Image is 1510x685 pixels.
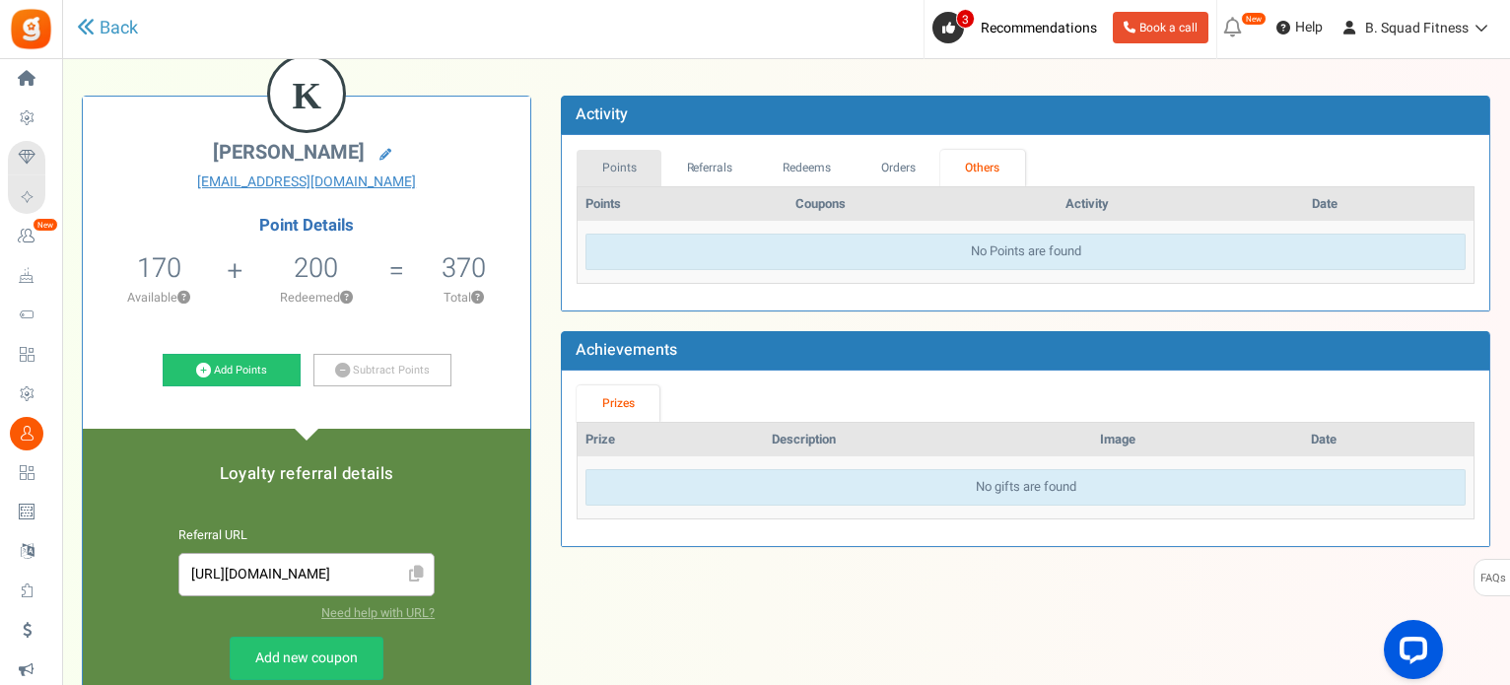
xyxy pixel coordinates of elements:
[758,150,857,186] a: Redeems
[1269,12,1331,43] a: Help
[103,465,511,483] h5: Loyalty referral details
[576,338,677,362] b: Achievements
[407,289,520,307] p: Total
[1092,423,1303,457] th: Image
[9,7,53,51] img: Gratisfaction
[1113,12,1208,43] a: Book a call
[93,289,225,307] p: Available
[578,423,764,457] th: Prize
[442,253,486,283] h5: 370
[471,292,484,305] button: ?
[932,12,1105,43] a: 3 Recommendations
[77,16,138,41] a: Back
[313,354,451,387] a: Subtract Points
[1365,18,1469,38] span: B. Squad Fitness
[1479,560,1506,597] span: FAQs
[178,529,435,543] h6: Referral URL
[163,354,301,387] a: Add Points
[213,138,365,167] span: [PERSON_NAME]
[1304,187,1474,222] th: Date
[98,172,515,192] a: [EMAIL_ADDRESS][DOMAIN_NAME]
[585,469,1466,506] div: No gifts are found
[340,292,353,305] button: ?
[576,103,628,126] b: Activity
[321,604,435,622] a: Need help with URL?
[8,220,53,253] a: New
[1241,12,1267,26] em: New
[856,150,940,186] a: Orders
[956,9,975,29] span: 3
[83,217,530,235] h4: Point Details
[577,385,659,422] a: Prizes
[400,558,432,592] span: Click to Copy
[1303,423,1474,457] th: Date
[981,18,1097,38] span: Recommendations
[764,423,1092,457] th: Description
[294,253,338,283] h5: 200
[578,187,788,222] th: Points
[230,637,383,680] a: Add new coupon
[270,57,343,134] figcaption: K
[1290,18,1323,37] span: Help
[137,248,181,288] span: 170
[244,289,386,307] p: Redeemed
[1058,187,1304,222] th: Activity
[788,187,1058,222] th: Coupons
[33,218,58,232] em: New
[577,150,661,186] a: Points
[585,234,1466,270] div: No Points are found
[661,150,758,186] a: Referrals
[177,292,190,305] button: ?
[940,150,1025,186] a: Others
